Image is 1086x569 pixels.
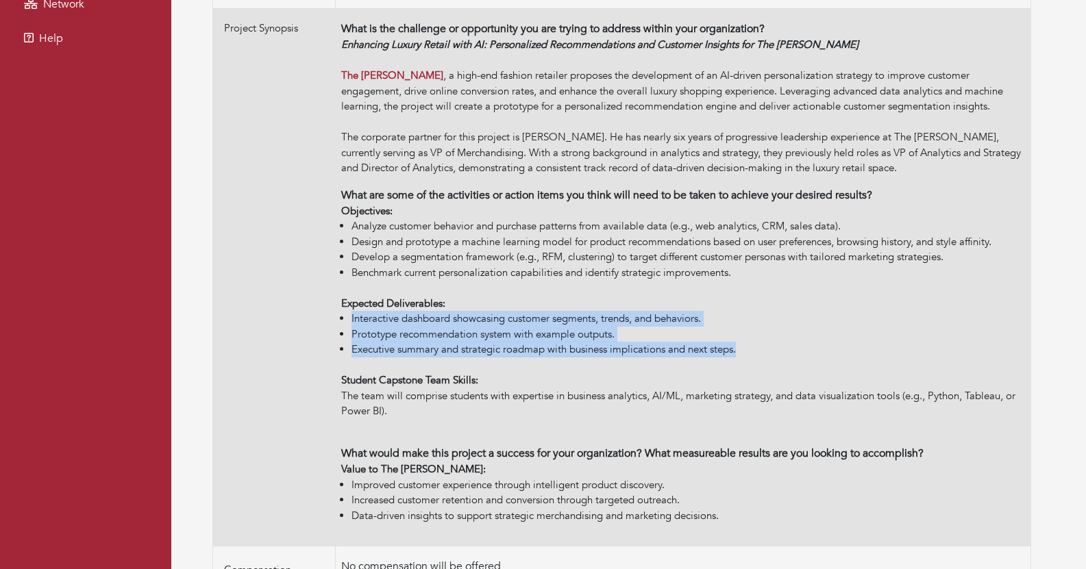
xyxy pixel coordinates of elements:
[351,327,1025,342] li: Prototype recommendation system with example outputs.
[341,296,445,310] strong: Expected Deliverables:
[341,204,393,218] strong: Objectives:
[351,492,1025,508] li: Increased customer retention and conversion through targeted outreach.
[351,311,1025,327] li: Interactive dashboard showcasing customer segments, trends, and behaviors.
[351,218,1025,234] li: Analyze customer behavior and purchase patterns from available data (e.g., web analytics, CRM, sa...
[351,249,1025,265] li: Develop a segmentation framework (e.g., RFM, clustering) to target different customer personas wi...
[341,445,1025,461] p: What would make this project a success for your organization? What measureable results are you lo...
[341,21,1025,37] p: What is the challenge or opportunity you are trying to address within your organization?
[341,38,859,51] em: Enhancing Luxury Retail with AI: Personalized Recommendations and Customer Insights for The [PERS...
[351,342,1025,357] li: Executive summary and strategic roadmap with business implications and next steps.
[341,37,1025,176] div: , a high-end fashion retailer proposes the development of an AI-driven personalization strategy t...
[341,187,1025,203] p: What are some of the activities or action items you think will need to be taken to achieve your d...
[39,31,63,46] span: Help
[213,9,336,546] td: Project Synopsis
[351,477,1025,493] li: Improved customer experience through intelligent product discovery.
[351,234,1025,250] li: Design and prototype a machine learning model for product recommendations based on user preferenc...
[341,357,1025,419] div: The team will comprise students with expertise in business analytics, AI/ML, marketing strategy, ...
[3,25,168,52] a: Help
[341,373,478,387] strong: Student Capstone Team Skills:
[351,265,1025,281] li: Benchmark current personalization capabilities and identify strategic improvements.
[351,508,1025,524] li: Data-driven insights to support strategic merchandising and marketing decisions.
[341,68,443,82] a: The [PERSON_NAME]
[341,462,486,476] strong: Value to The [PERSON_NAME]:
